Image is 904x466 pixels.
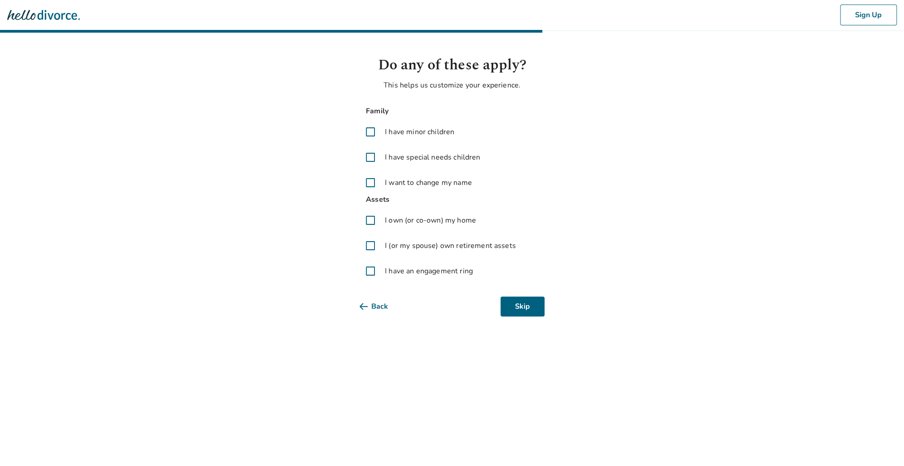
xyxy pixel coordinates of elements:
[385,266,473,277] span: I have an engagement ring
[385,152,480,163] span: I have special needs children
[360,296,403,316] button: Back
[360,80,544,91] p: This helps us customize your experience.
[385,177,472,188] span: I want to change my name
[360,194,544,206] span: Assets
[859,422,904,466] iframe: Chat Widget
[7,6,80,24] img: Hello Divorce Logo
[385,126,454,137] span: I have minor children
[385,240,516,251] span: I (or my spouse) own retirement assets
[501,296,544,316] button: Skip
[360,54,544,76] h1: Do any of these apply?
[840,5,897,25] button: Sign Up
[385,215,476,226] span: I own (or co-own) my home
[360,105,544,117] span: Family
